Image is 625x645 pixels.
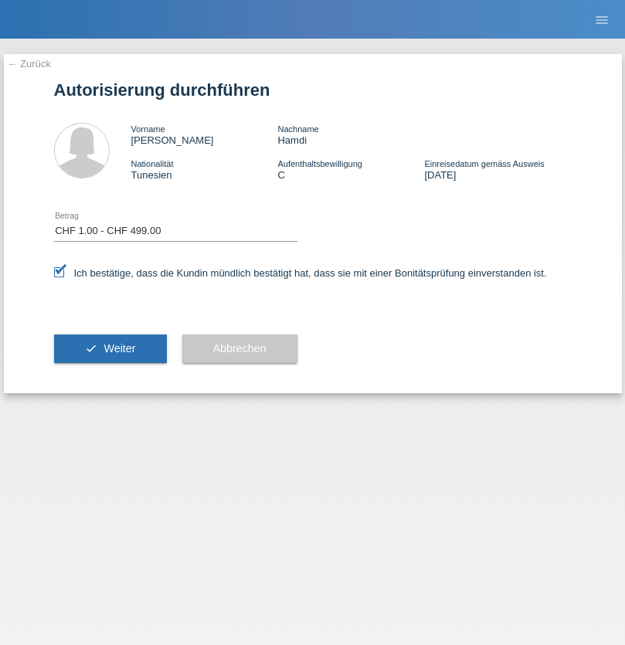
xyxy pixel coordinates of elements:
[277,159,362,168] span: Aufenthaltsbewilligung
[54,267,547,279] label: Ich bestätige, dass die Kundin mündlich bestätigt hat, dass sie mit einer Bonitätsprüfung einvers...
[182,334,297,364] button: Abbrechen
[54,80,572,100] h1: Autorisierung durchführen
[131,123,278,146] div: [PERSON_NAME]
[424,158,571,181] div: [DATE]
[54,334,167,364] button: check Weiter
[586,15,617,24] a: menu
[85,342,97,355] i: check
[277,158,424,181] div: C
[131,159,174,168] span: Nationalität
[594,12,610,28] i: menu
[104,342,135,355] span: Weiter
[277,124,318,134] span: Nachname
[277,123,424,146] div: Hamdi
[131,124,165,134] span: Vorname
[8,58,51,70] a: ← Zurück
[424,159,544,168] span: Einreisedatum gemäss Ausweis
[131,158,278,181] div: Tunesien
[213,342,267,355] span: Abbrechen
